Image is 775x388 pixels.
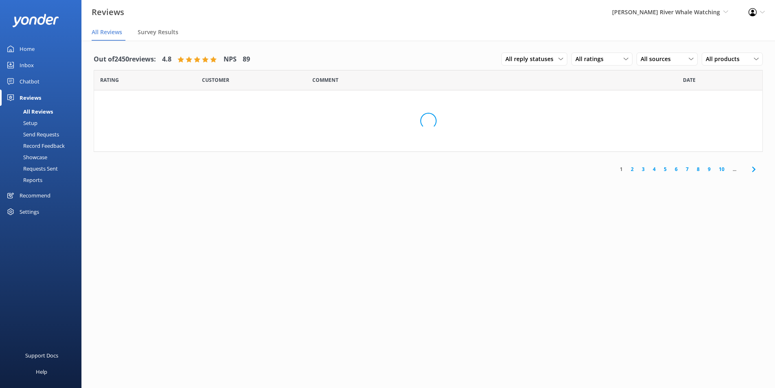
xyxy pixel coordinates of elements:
h4: 89 [243,54,250,65]
a: 5 [660,165,671,173]
div: Inbox [20,57,34,73]
span: All products [706,55,744,64]
span: ... [729,165,740,173]
a: All Reviews [5,106,81,117]
a: Setup [5,117,81,129]
div: Record Feedback [5,140,65,151]
span: All sources [641,55,676,64]
div: Setup [5,117,37,129]
h4: Out of 2450 reviews: [94,54,156,65]
h4: 4.8 [162,54,171,65]
a: 7 [682,165,693,173]
a: Requests Sent [5,163,81,174]
a: 6 [671,165,682,173]
a: Reports [5,174,81,186]
span: Date [100,76,119,84]
h3: Reviews [92,6,124,19]
a: 4 [649,165,660,173]
div: Reviews [20,90,41,106]
a: 3 [638,165,649,173]
div: Recommend [20,187,50,204]
a: Record Feedback [5,140,81,151]
a: 2 [627,165,638,173]
span: Survey Results [138,28,178,36]
span: All Reviews [92,28,122,36]
span: Date [202,76,229,84]
div: Home [20,41,35,57]
div: Support Docs [25,347,58,364]
img: yonder-white-logo.png [12,14,59,27]
a: Showcase [5,151,81,163]
div: Settings [20,204,39,220]
div: Help [36,364,47,380]
span: All ratings [575,55,608,64]
span: Question [312,76,338,84]
span: [PERSON_NAME] River Whale Watching [612,8,720,16]
a: 9 [704,165,715,173]
div: Showcase [5,151,47,163]
div: Requests Sent [5,163,58,174]
a: 10 [715,165,729,173]
a: 1 [616,165,627,173]
div: Send Requests [5,129,59,140]
a: Send Requests [5,129,81,140]
div: Reports [5,174,42,186]
span: All reply statuses [505,55,558,64]
a: 8 [693,165,704,173]
h4: NPS [224,54,237,65]
div: Chatbot [20,73,40,90]
div: All Reviews [5,106,53,117]
span: Date [683,76,696,84]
